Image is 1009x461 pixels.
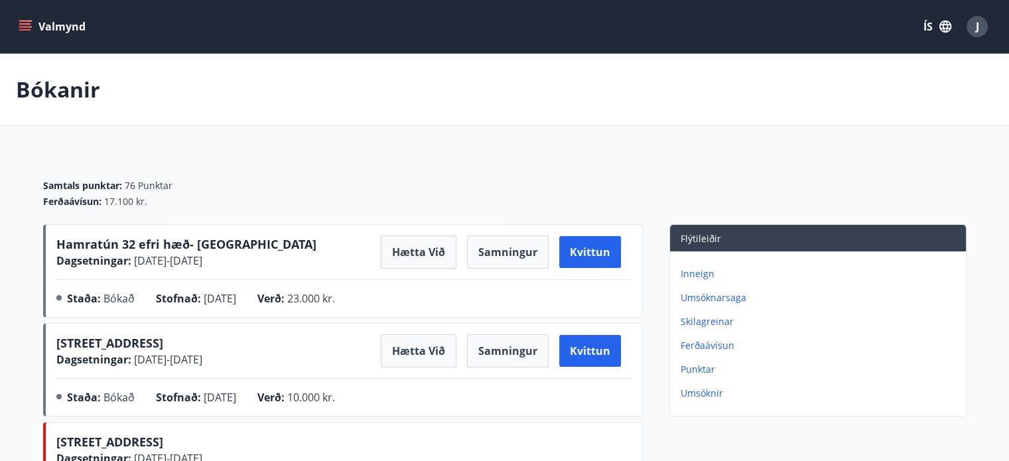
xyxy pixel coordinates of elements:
span: Verð : [257,291,285,306]
p: Umsóknarsaga [681,291,961,304]
button: Hætta við [381,235,456,269]
button: ÍS [916,15,959,38]
button: Kvittun [559,236,621,268]
p: Bókanir [16,75,100,104]
span: [STREET_ADDRESS] [56,335,163,351]
span: Samtals punktar : [43,179,122,192]
span: Stofnað : [156,291,201,306]
span: [DATE] [204,390,236,405]
span: Dagsetningar : [56,253,131,268]
span: Staða : [67,390,101,405]
span: [DATE] - [DATE] [131,253,202,268]
button: Samningur [467,334,549,367]
span: [STREET_ADDRESS] [56,434,163,450]
span: Stofnað : [156,390,201,405]
p: Punktar [681,363,961,376]
span: [DATE] - [DATE] [131,352,202,367]
span: Staða : [67,291,101,306]
span: 23.000 kr. [287,291,335,306]
span: Dagsetningar : [56,352,131,367]
span: 76 Punktar [125,179,172,192]
p: Umsóknir [681,387,961,400]
span: [DATE] [204,291,236,306]
button: J [961,11,993,42]
p: Inneign [681,267,961,281]
span: 10.000 kr. [287,390,335,405]
p: Ferðaávísun [681,339,961,352]
span: Flýtileiðir [681,232,721,245]
span: Verð : [257,390,285,405]
span: Bókað [103,291,135,306]
button: Hætta við [381,334,456,367]
span: 17.100 kr. [104,195,147,208]
span: Ferðaávísun : [43,195,101,208]
button: menu [16,15,91,38]
p: Skilagreinar [681,315,961,328]
span: Bókað [103,390,135,405]
button: Samningur [467,235,549,269]
span: Hamratún 32 efri hæð- [GEOGRAPHIC_DATA] [56,236,316,252]
button: Kvittun [559,335,621,367]
span: J [976,19,979,34]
